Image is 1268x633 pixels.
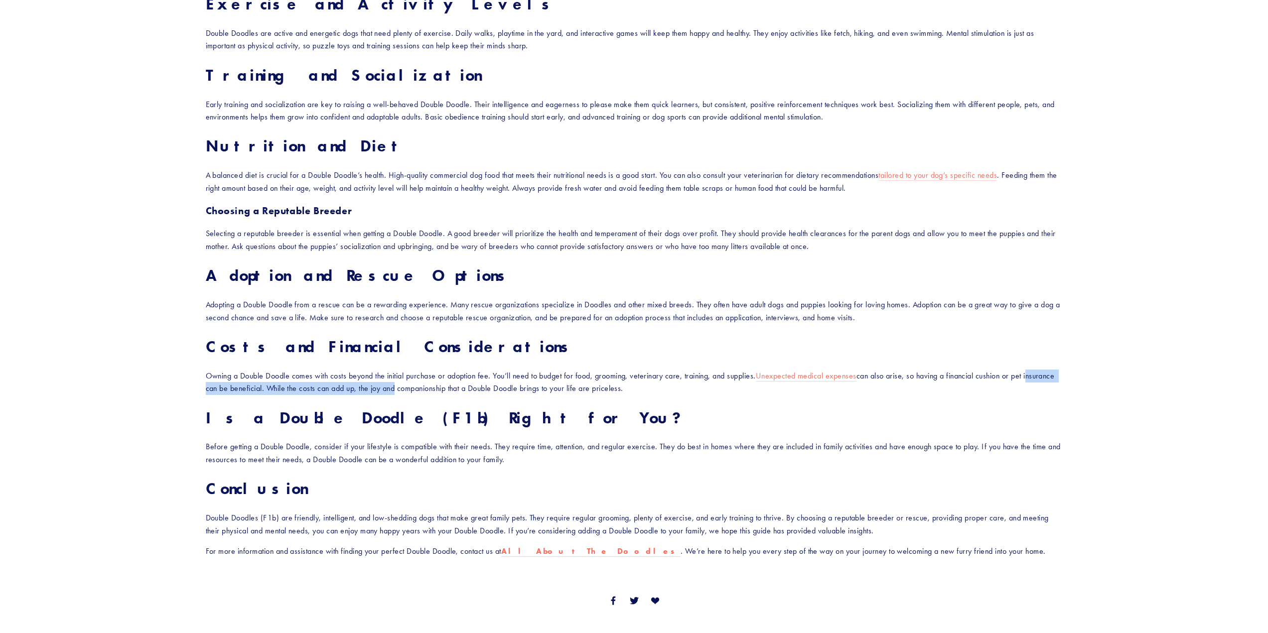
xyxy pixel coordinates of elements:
strong: Is a Double Doodle (F1b) Right for You? [206,408,686,427]
a: tailored to your dog’s specific needs [878,170,997,181]
a: All About The Doodles [501,546,681,557]
strong: Costs and Financial Considerations [206,337,575,356]
strong: Nutrition and Diet [206,136,406,155]
p: A balanced diet is crucial for a Double Doodle’s health. High-quality commercial dog food that me... [206,169,1063,194]
p: Selecting a reputable breeder is essential when getting a Double Doodle. A good breeder will prio... [206,227,1063,253]
p: Before getting a Double Doodle, consider if your lifestyle is compatible with their needs. They r... [206,440,1063,466]
strong: Conclusion [206,479,307,498]
a: Unexpected medical expenses [756,371,856,381]
p: For more information and assistance with finding your perfect Double Doodle, contact us at . We’r... [206,545,1063,558]
p: Adopting a Double Doodle from a rescue can be a rewarding experience. Many rescue organizations s... [206,298,1063,324]
p: Owning a Double Doodle comes with costs beyond the initial purchase or adoption fee. You’ll need ... [206,370,1063,395]
strong: All About The Doodles [501,546,681,556]
strong: Choosing a Reputable Breeder [206,205,352,217]
p: Double Doodles (F1b) are friendly, intelligent, and low-shedding dogs that make great family pets... [206,511,1063,537]
strong: Adoption and Rescue Options [206,265,512,285]
strong: Training and Socialization [206,65,481,85]
p: Double Doodles are active and energetic dogs that need plenty of exercise. Daily walks, playtime ... [206,27,1063,52]
p: Early training and socialization are key to raising a well-behaved Double Doodle. Their intellige... [206,98,1063,124]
